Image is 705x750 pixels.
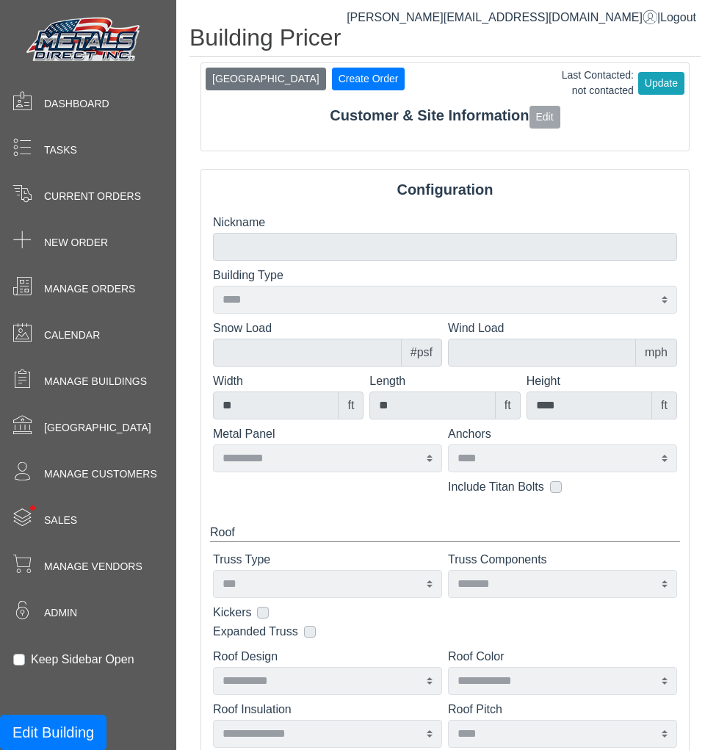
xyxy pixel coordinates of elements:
div: Configuration [201,179,689,201]
label: Kickers [213,604,251,621]
label: Height [527,372,677,390]
label: Width [213,372,364,390]
span: Tasks [44,143,77,158]
label: Truss Components [448,551,677,569]
label: Wind Load [448,320,677,337]
label: Building Type [213,267,677,284]
span: Manage Buildings [44,374,147,389]
label: Truss Type [213,551,442,569]
label: Metal Panel [213,425,442,443]
label: Roof Insulation [213,701,442,718]
label: Nickname [213,214,677,231]
label: Anchors [448,425,677,443]
div: | [347,9,696,26]
label: Snow Load [213,320,442,337]
span: Manage Orders [44,281,135,297]
label: Roof Color [448,648,677,666]
button: [GEOGRAPHIC_DATA] [206,68,326,90]
div: mph [635,339,677,367]
button: Edit [529,106,560,129]
span: Sales [44,513,77,528]
h1: Building Pricer [189,24,701,57]
span: [GEOGRAPHIC_DATA] [44,420,151,436]
span: Logout [660,11,696,24]
div: Customer & Site Information [201,104,689,128]
a: [PERSON_NAME][EMAIL_ADDRESS][DOMAIN_NAME] [347,11,657,24]
span: Current Orders [44,189,141,204]
div: ft [338,392,364,419]
label: Expanded Truss [213,623,298,641]
span: Dashboard [44,96,109,112]
label: Keep Sidebar Open [31,651,134,668]
div: ft [495,392,521,419]
span: Admin [44,605,77,621]
img: Metals Direct Inc Logo [22,13,147,68]
label: Length [369,372,520,390]
label: Roof Pitch [448,701,677,718]
label: Include Titan Bolts [448,478,544,496]
span: Calendar [44,328,100,343]
div: #psf [401,339,442,367]
label: Roof Design [213,648,442,666]
div: Roof [210,524,680,542]
span: Manage Customers [44,466,157,482]
div: ft [651,392,677,419]
button: Create Order [332,68,405,90]
span: New Order [44,235,108,250]
button: Update [638,72,684,95]
span: • [14,484,51,532]
span: Manage Vendors [44,559,142,574]
div: Last Contacted: not contacted [562,68,634,98]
